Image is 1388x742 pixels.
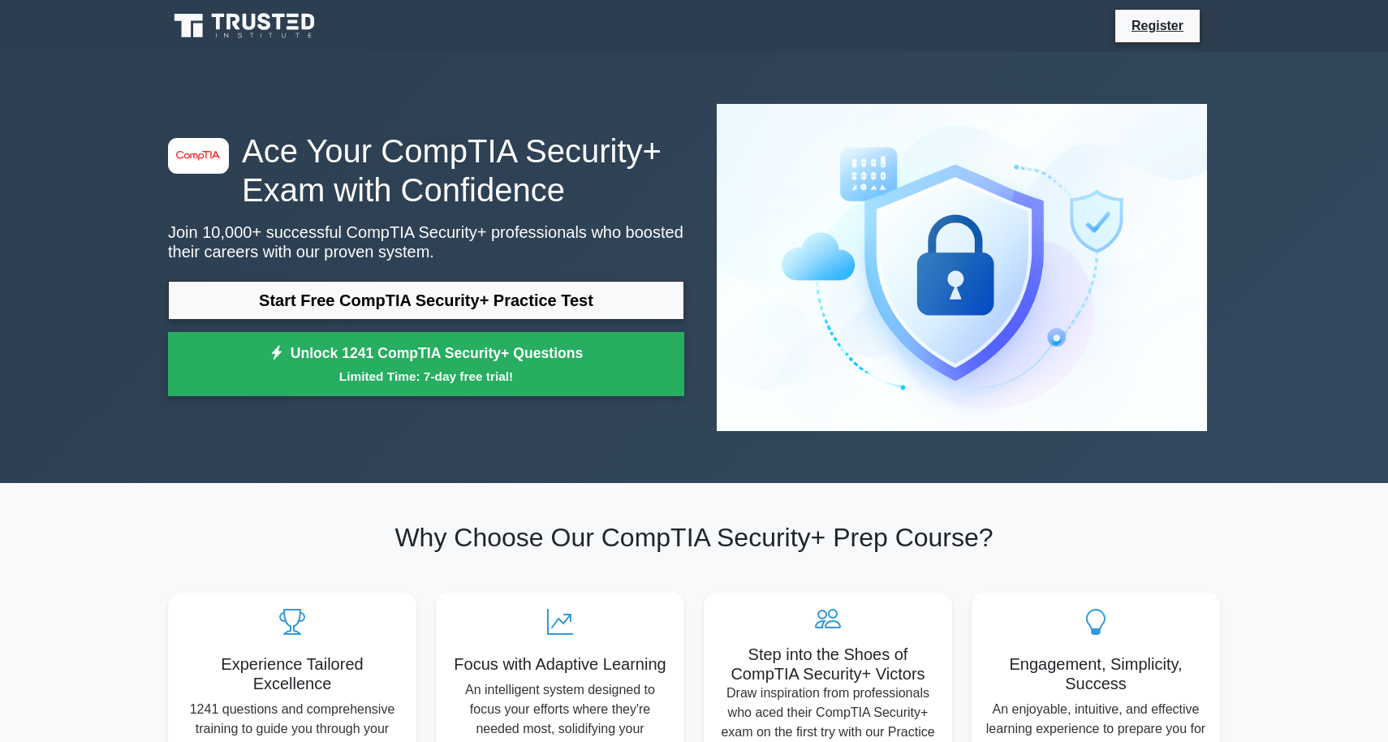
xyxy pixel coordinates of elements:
[717,645,939,684] h5: Step into the Shoes of CompTIA Security+ Victors
[168,522,1220,553] h2: Why Choose Our CompTIA Security+ Prep Course?
[168,222,684,261] p: Join 10,000+ successful CompTIA Security+ professionals who boosted their careers with our proven...
[985,654,1207,693] h5: Engagement, Simplicity, Success
[168,132,684,209] h1: Ace Your CompTIA Security+ Exam with Confidence
[181,654,403,693] h5: Experience Tailored Excellence
[1122,15,1193,36] a: Register
[449,654,671,674] h5: Focus with Adaptive Learning
[168,281,684,320] a: Start Free CompTIA Security+ Practice Test
[168,332,684,397] a: Unlock 1241 CompTIA Security+ QuestionsLimited Time: 7-day free trial!
[704,91,1220,444] img: CompTIA Security+ Preview
[188,367,664,386] small: Limited Time: 7-day free trial!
